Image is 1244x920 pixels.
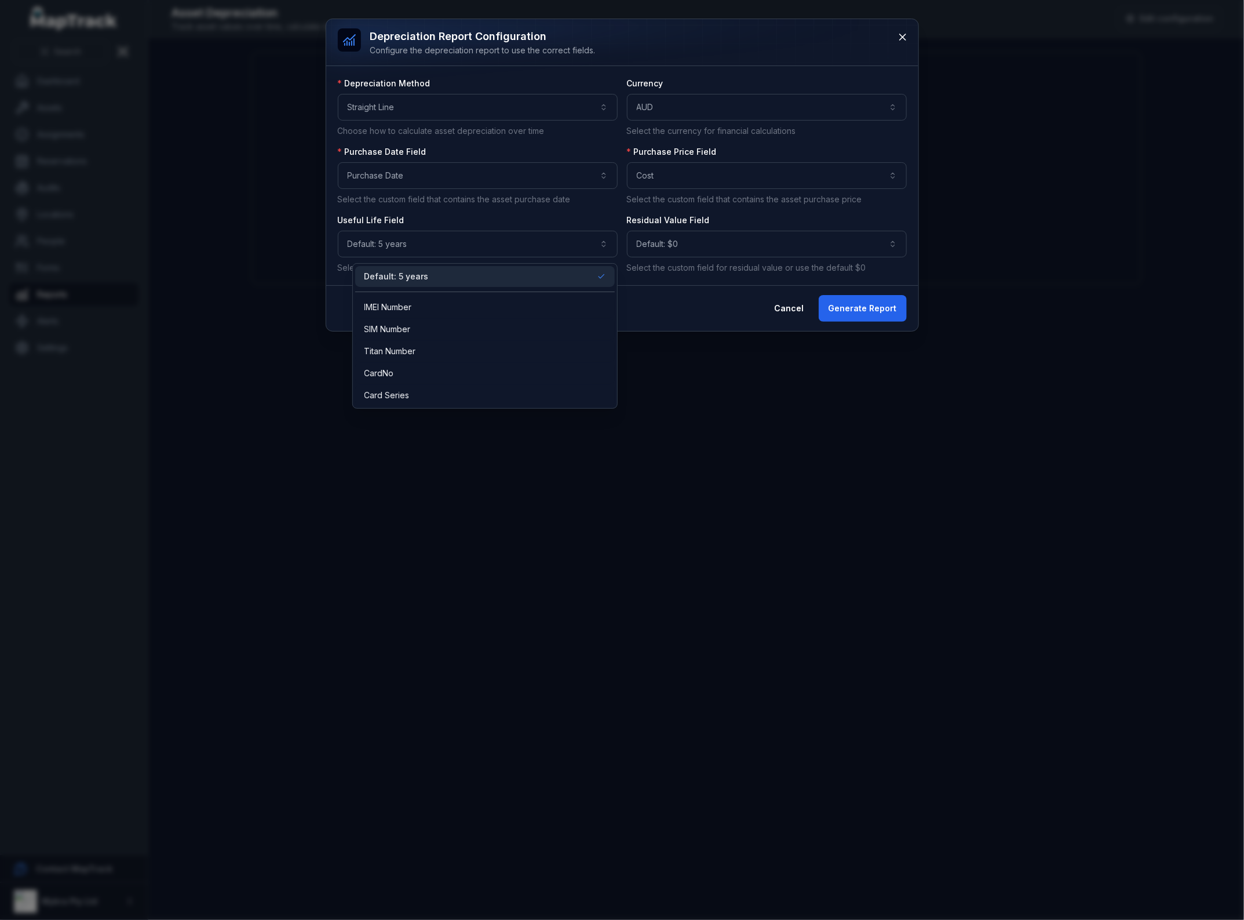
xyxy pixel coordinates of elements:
[364,271,429,282] span: Default: 5 years
[352,263,618,409] div: Default: 5 years
[364,323,411,335] span: SIM Number
[364,390,410,401] span: Card Series
[338,231,618,257] button: Default: 5 years
[364,301,412,313] span: IMEI Number
[364,368,394,379] span: CardNo
[364,346,416,357] span: Titan Number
